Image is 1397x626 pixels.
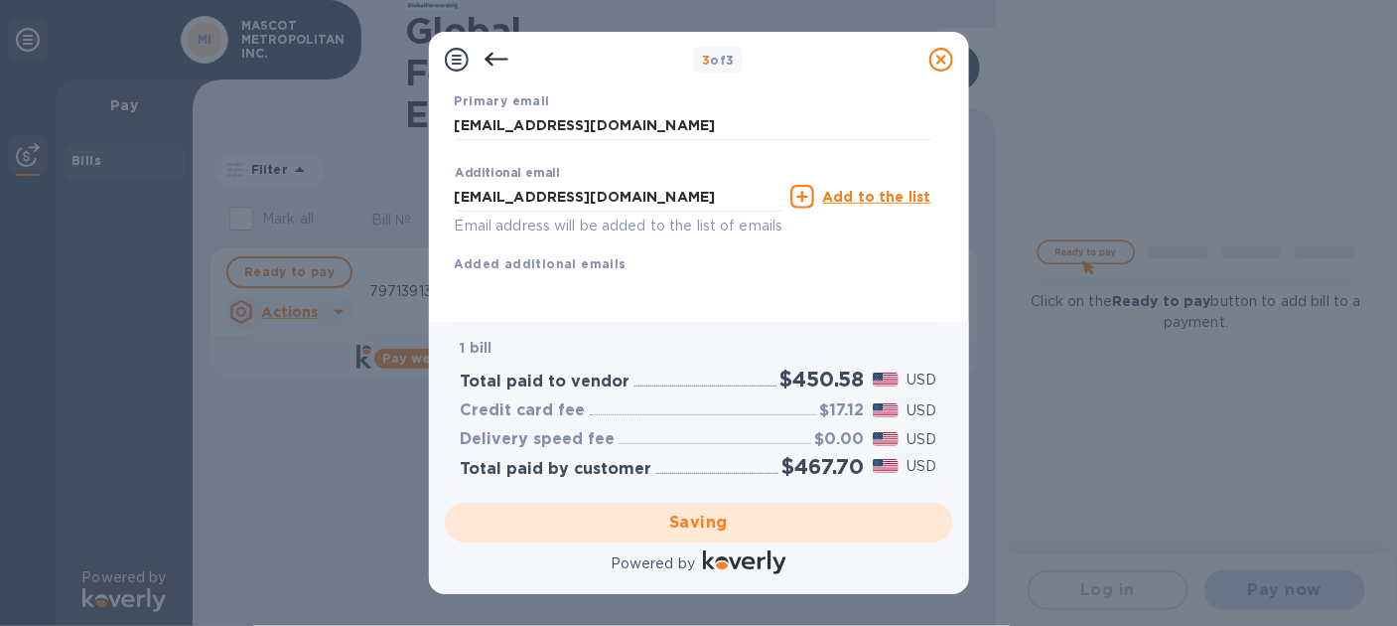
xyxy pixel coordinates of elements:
[703,550,786,574] img: Logo
[461,340,492,356] b: 1 bill
[907,370,936,391] p: USD
[907,429,936,450] p: USD
[822,189,930,205] u: Add to the list
[873,459,900,473] img: USD
[455,93,550,108] b: Primary email
[782,454,865,479] h2: $467.70
[611,553,695,574] p: Powered by
[461,460,652,479] h3: Total paid by customer
[455,215,783,237] p: Email address will be added to the list of emails
[455,256,627,271] b: Added additional emails
[461,430,616,449] h3: Delivery speed fee
[455,111,931,141] input: Enter your primary name
[873,373,900,387] img: USD
[873,403,900,417] img: USD
[873,432,900,446] img: USD
[820,401,865,420] h3: $17.12
[815,430,865,449] h3: $0.00
[455,182,783,212] input: Enter additional email
[780,367,865,391] h2: $450.58
[907,400,936,421] p: USD
[461,373,630,391] h3: Total paid to vendor
[907,456,936,477] p: USD
[702,53,735,68] b: of 3
[455,168,560,180] label: Additional email
[461,401,586,420] h3: Credit card fee
[702,53,710,68] span: 3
